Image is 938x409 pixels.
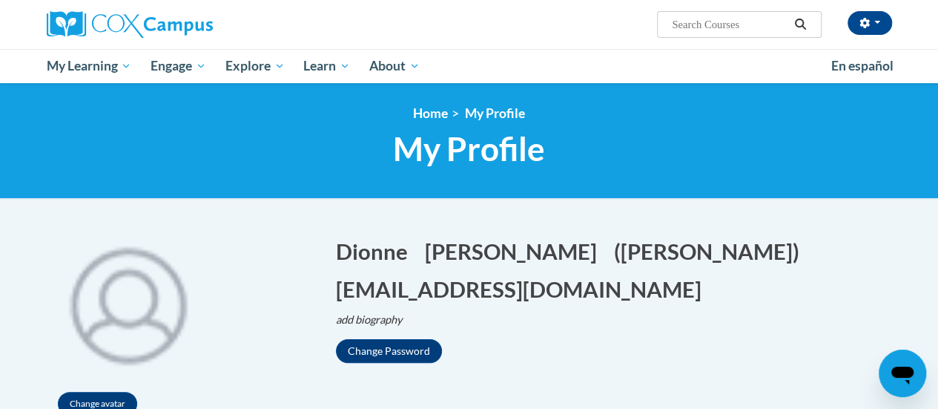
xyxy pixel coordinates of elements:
span: En español [831,58,894,73]
iframe: Button to launch messaging window [879,350,926,397]
div: Click to change the profile picture [47,221,210,385]
span: My Profile [393,129,545,168]
img: Cox Campus [47,11,213,38]
button: Edit first name [336,236,417,266]
input: Search Courses [670,16,789,33]
div: Main menu [36,49,903,83]
a: Engage [141,49,216,83]
button: Edit email address [336,274,711,304]
span: Learn [303,57,350,75]
span: Engage [151,57,206,75]
span: My Profile [465,105,525,121]
a: About [360,49,429,83]
button: Account Settings [848,11,892,35]
a: Learn [294,49,360,83]
a: Home [413,105,448,121]
button: Change Password [336,339,442,363]
img: profile avatar [47,221,210,385]
button: Edit screen name [614,236,809,266]
span: My Learning [46,57,131,75]
span: Explore [225,57,285,75]
a: My Learning [37,49,142,83]
span: About [369,57,420,75]
button: Edit last name [425,236,607,266]
button: Edit biography [336,312,414,328]
a: Explore [216,49,294,83]
button: Search [789,16,811,33]
a: En español [822,50,903,82]
i: add biography [336,313,403,326]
